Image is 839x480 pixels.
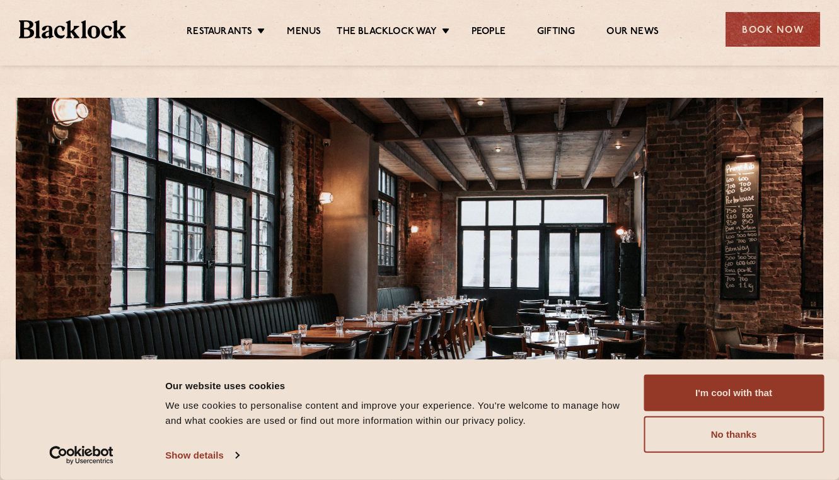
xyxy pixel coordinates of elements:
[187,26,252,40] a: Restaurants
[19,20,126,38] img: BL_Textured_Logo-footer-cropped.svg
[165,378,629,393] div: Our website uses cookies
[287,26,321,40] a: Menus
[644,375,824,411] button: I'm cool with that
[337,26,436,40] a: The Blacklock Way
[165,446,238,465] a: Show details
[726,12,820,47] div: Book Now
[537,26,575,40] a: Gifting
[472,26,506,40] a: People
[606,26,659,40] a: Our News
[644,416,824,453] button: No thanks
[165,398,629,428] div: We use cookies to personalise content and improve your experience. You're welcome to manage how a...
[26,446,137,465] a: Usercentrics Cookiebot - opens in a new window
